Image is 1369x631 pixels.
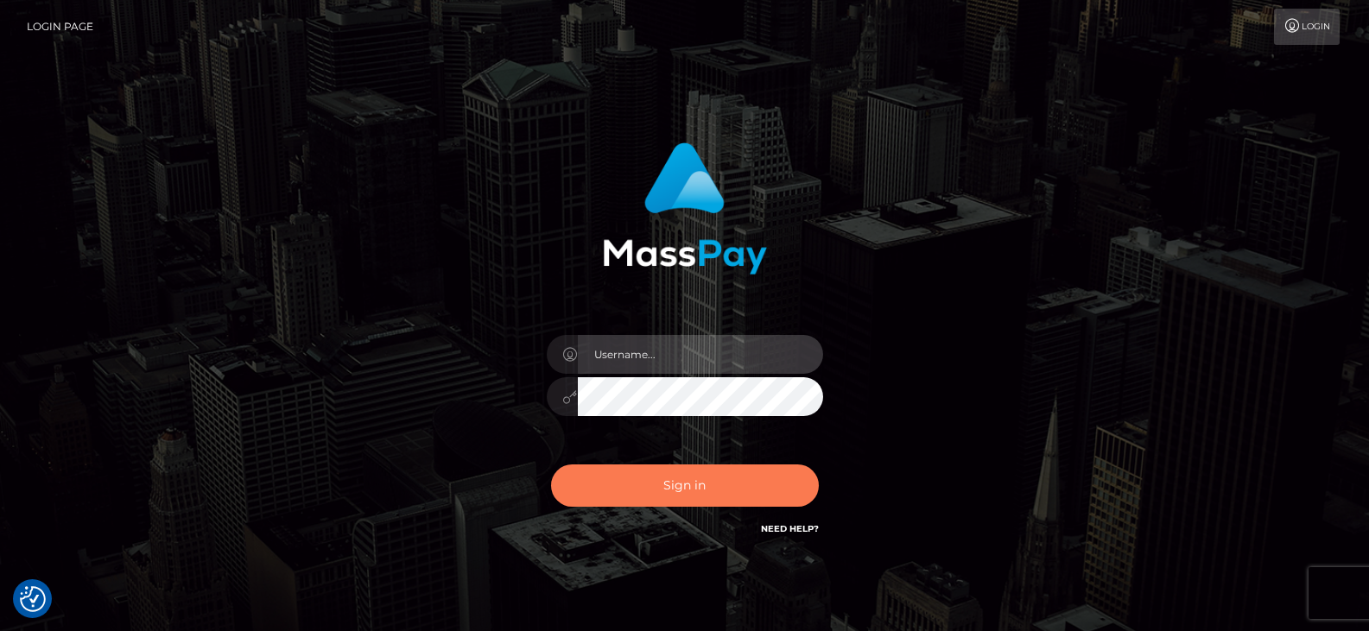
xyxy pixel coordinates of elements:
img: Revisit consent button [20,586,46,612]
img: MassPay Login [603,142,767,274]
a: Login Page [27,9,93,45]
button: Sign in [551,464,819,507]
a: Login [1274,9,1340,45]
input: Username... [578,335,823,374]
a: Need Help? [761,523,819,534]
button: Consent Preferences [20,586,46,612]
